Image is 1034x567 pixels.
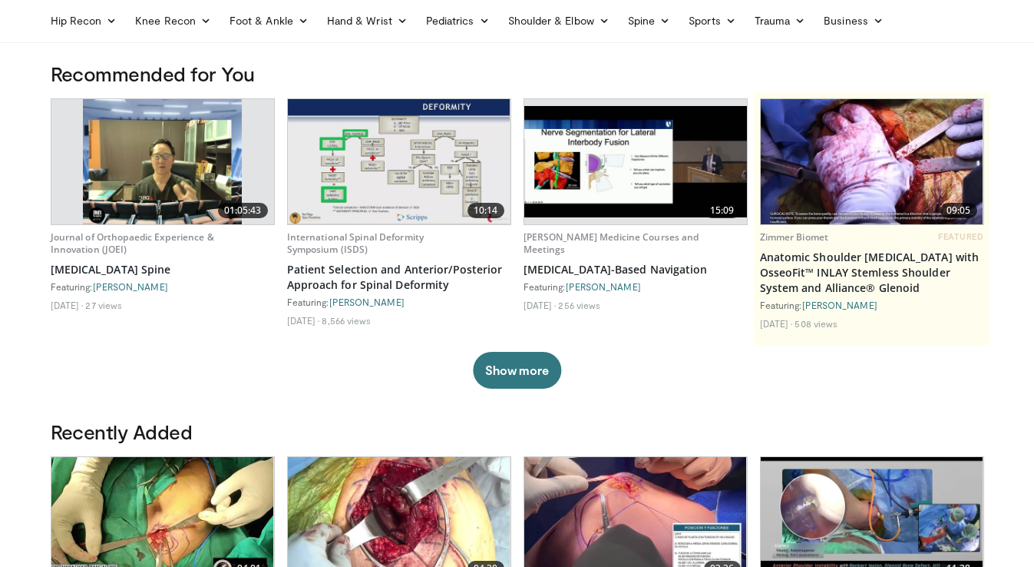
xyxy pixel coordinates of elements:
[940,203,977,218] span: 09:05
[760,230,829,244] a: Zimmer Biomet
[51,61,984,86] h3: Recommended for You
[288,99,510,224] a: 10:14
[287,296,511,308] div: Featuring:
[619,5,679,36] a: Spine
[51,99,274,224] a: 01:05:43
[814,5,893,36] a: Business
[524,299,557,311] li: [DATE]
[499,5,619,36] a: Shoulder & Elbow
[467,203,504,218] span: 10:14
[566,281,641,292] a: [PERSON_NAME]
[745,5,815,36] a: Trauma
[760,299,984,311] div: Featuring:
[761,99,983,224] img: 59d0d6d9-feca-4357-b9cd-4bad2cd35cb6.620x360_q85_upscale.jpg
[93,281,168,292] a: [PERSON_NAME]
[51,280,275,293] div: Featuring:
[83,99,242,224] img: d9e34c5e-68d6-4bb1-861e-156277ede5ec.620x360_q85_upscale.jpg
[126,5,220,36] a: Knee Recon
[679,5,745,36] a: Sports
[524,99,747,224] a: 15:09
[322,314,371,327] li: 8,566 views
[524,106,747,217] img: 99574b35-0d16-4976-83ab-fbc36f836307.620x360_q85_upscale.jpg
[417,5,499,36] a: Pediatrics
[524,262,748,277] a: [MEDICAL_DATA]-Based Navigation
[318,5,417,36] a: Hand & Wrist
[938,231,983,242] span: FEATURED
[524,280,748,293] div: Featuring:
[41,5,127,36] a: Hip Recon
[287,262,511,293] a: Patient Selection and Anterior/Posterior Approach for Spinal Deformity
[760,317,793,330] li: [DATE]
[287,314,320,327] li: [DATE]
[524,230,699,256] a: [PERSON_NAME] Medicine Courses and Meetings
[51,419,984,444] h3: Recently Added
[51,299,84,311] li: [DATE]
[329,297,405,307] a: [PERSON_NAME]
[760,250,984,296] a: Anatomic Shoulder [MEDICAL_DATA] with OsseoFit™ INLAY Stemless Shoulder System and Alliance® Glenoid
[51,262,275,277] a: [MEDICAL_DATA] Spine
[85,299,122,311] li: 27 views
[794,317,837,330] li: 508 views
[761,99,983,224] a: 09:05
[802,300,877,310] a: [PERSON_NAME]
[51,230,214,256] a: Journal of Orthopaedic Experience & Innovation (JOEI)
[220,5,318,36] a: Foot & Ankle
[288,99,510,224] img: beefc228-5859-4966-8bc6-4c9aecbbf021.620x360_q85_upscale.jpg
[473,352,561,389] button: Show more
[704,203,741,218] span: 15:09
[218,203,268,218] span: 01:05:43
[287,230,425,256] a: International Spinal Deformity Symposium (ISDS)
[558,299,600,311] li: 256 views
